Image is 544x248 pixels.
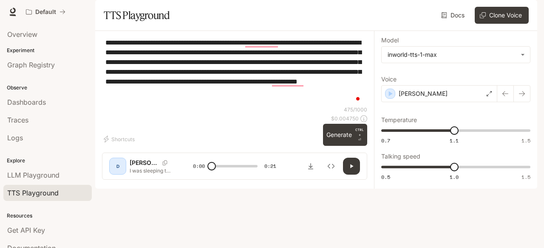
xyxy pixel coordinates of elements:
[521,173,530,181] span: 1.5
[355,127,364,137] p: CTRL +
[399,89,448,98] p: [PERSON_NAME]
[22,3,69,20] button: All workspaces
[450,137,459,144] span: 1.1
[521,137,530,144] span: 1.5
[382,47,530,63] div: inworld-tts-1-max
[323,158,340,175] button: Inspect
[102,132,138,146] button: Shortcuts
[344,106,367,113] p: 475 / 1000
[439,7,468,24] a: Docs
[193,162,205,170] span: 0:00
[35,8,56,16] p: Default
[105,38,364,106] textarea: To enrich screen reader interactions, please activate Accessibility in Grammarly extension settings
[111,159,125,173] div: D
[450,173,459,181] span: 1.0
[104,7,170,24] h1: TTS Playground
[381,76,397,82] p: Voice
[381,173,390,181] span: 0.5
[381,137,390,144] span: 0.7
[302,158,319,175] button: Download audio
[264,162,276,170] span: 0:21
[159,160,171,165] button: Copy Voice ID
[381,117,417,123] p: Temperature
[381,153,420,159] p: Talking speed
[381,37,399,43] p: Model
[475,7,529,24] button: Clone Voice
[130,167,173,174] p: I was sleeping the night of the collapse, but remember waking up in the morning to the relentless...
[130,159,159,167] p: [PERSON_NAME]
[355,127,364,142] p: ⏎
[323,124,367,146] button: GenerateCTRL +⏎
[388,50,516,59] div: inworld-tts-1-max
